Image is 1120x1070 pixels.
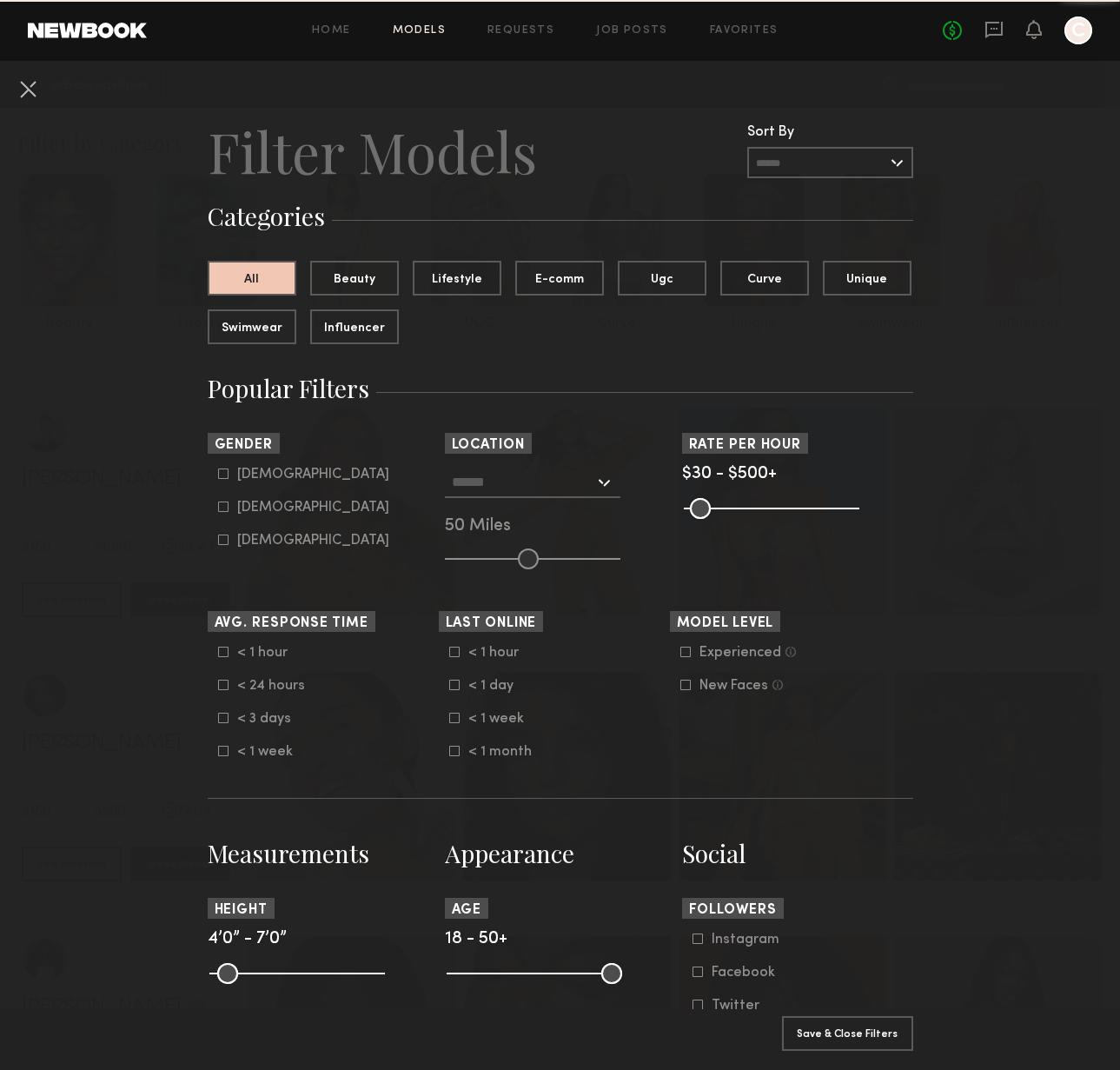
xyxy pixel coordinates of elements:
[747,125,913,140] div: Sort By
[618,261,706,296] button: Ugc
[413,261,501,296] button: Lifestyle
[312,25,351,37] a: Home
[237,681,305,691] div: < 24 hours
[823,261,911,296] button: Unique
[712,934,779,945] div: Instagram
[445,837,676,870] h3: Appearance
[596,25,668,37] a: Job Posts
[208,931,287,947] span: 4’0” - 7’0”
[677,617,774,630] span: Model Level
[699,648,781,658] div: Experienced
[237,714,305,724] div: < 3 days
[208,372,913,405] h3: Popular Filters
[208,261,296,296] button: All
[515,261,604,296] button: E-comm
[712,1000,779,1011] div: Twitter
[468,648,536,658] div: < 1 hour
[14,75,42,106] common-close-button: Cancel
[208,116,537,186] h2: Filter Models
[720,261,809,296] button: Curve
[215,439,273,452] span: Gender
[237,648,305,658] div: < 1 hour
[237,747,305,757] div: < 1 week
[446,617,537,630] span: Last Online
[208,309,296,344] button: Swimwear
[310,309,399,344] button: Influencer
[14,75,42,103] button: Cancel
[215,904,268,917] span: Height
[215,617,368,630] span: Avg. Response Time
[699,681,768,691] div: New Faces
[393,25,446,37] a: Models
[237,535,389,546] div: [DEMOGRAPHIC_DATA]
[689,439,802,452] span: Rate per Hour
[1064,17,1092,44] a: C
[689,904,777,917] span: Followers
[468,681,536,691] div: < 1 day
[682,466,777,482] span: $30 - $500+
[712,967,779,978] div: Facebook
[310,261,399,296] button: Beauty
[208,837,439,870] h3: Measurements
[487,25,554,37] a: Requests
[452,439,525,452] span: Location
[468,714,536,724] div: < 1 week
[445,931,507,947] span: 18 - 50+
[782,1016,913,1051] button: Save & Close Filters
[710,25,779,37] a: Favorites
[237,469,389,480] div: [DEMOGRAPHIC_DATA]
[682,837,913,870] h3: Social
[468,747,536,757] div: < 1 month
[445,519,676,535] div: 50 Miles
[208,200,913,233] h3: Categories
[452,904,482,917] span: Age
[237,502,389,513] div: [DEMOGRAPHIC_DATA]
